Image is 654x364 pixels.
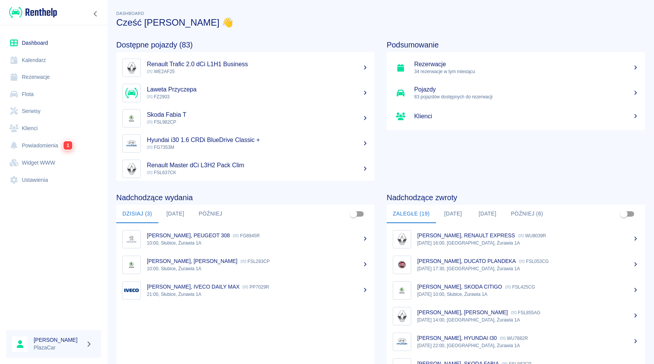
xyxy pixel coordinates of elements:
[116,11,144,16] span: Dashboard
[6,69,101,86] a: Rezerwacje
[511,310,540,315] p: FSL855AG
[124,232,139,246] img: Image
[505,205,550,223] button: Później (6)
[417,265,639,272] p: [DATE] 17:30, [GEOGRAPHIC_DATA], Żurawia 1A
[617,207,631,221] span: Pokaż przypisane tylko do mnie
[387,226,645,252] a: Image[PERSON_NAME], RENAULT EXPRESS WU8039R[DATE] 16:00, [GEOGRAPHIC_DATA], Żurawia 1A
[116,80,374,106] a: ImageLaweta Przyczepa FZ2903
[116,226,374,252] a: Image[PERSON_NAME], PEUGEOT 308 FG8945R10:00, Słubice, Żurawia 1A
[387,277,645,303] a: Image[PERSON_NAME], SKODA CITIGO FSL425CG[DATE] 10:00, Słubice, Żurawia 1A
[395,335,409,349] img: Image
[124,60,139,75] img: Image
[147,284,239,290] p: [PERSON_NAME], IVECO DAILY MAX
[417,309,508,315] p: [PERSON_NAME], [PERSON_NAME]
[124,111,139,126] img: Image
[193,205,229,223] button: Później
[6,6,57,19] a: Renthelp logo
[6,86,101,103] a: Flota
[147,291,368,298] p: 21:00, Słubice, Żurawia 1A
[124,136,139,151] img: Image
[518,233,546,238] p: WU8039R
[147,60,368,68] h5: Renault Trafic 2.0 dCi L1H1 Business
[470,205,505,223] button: [DATE]
[242,284,269,290] p: PP7029R
[387,303,645,329] a: Image[PERSON_NAME], [PERSON_NAME] FSL855AG[DATE] 14:00, [GEOGRAPHIC_DATA], Żurawia 1A
[414,113,639,120] h5: Klienci
[387,193,645,202] h4: Nadchodzące zwroty
[395,232,409,246] img: Image
[116,17,645,28] h3: Cześć [PERSON_NAME] 👋
[124,162,139,176] img: Image
[124,283,139,298] img: Image
[387,106,645,127] a: Klienci
[395,309,409,323] img: Image
[147,136,368,144] h5: Hyundai i30 1.6 CRDi BlueDrive Classic +
[147,232,230,238] p: [PERSON_NAME], PEUGEOT 308
[34,336,83,344] h6: [PERSON_NAME]
[116,205,158,223] button: Dzisiaj (3)
[6,52,101,69] a: Kalendarz
[6,120,101,137] a: Klienci
[147,170,176,175] span: FSL637CK
[414,68,639,75] p: 34 rezerwacje w tym miesiącu
[147,86,368,93] h5: Laweta Przyczepa
[233,233,260,238] p: FG8945R
[147,119,176,125] span: FSL982CP
[417,342,639,349] p: [DATE] 22:00, [GEOGRAPHIC_DATA], Żurawia 1A
[387,80,645,106] a: Pojazdy83 pojazdów dostępnych do rezerwacji
[417,335,497,341] p: [PERSON_NAME], HYUNDAI I30
[6,154,101,171] a: Widget WWW
[124,86,139,100] img: Image
[147,145,174,150] span: FG7353M
[116,193,374,202] h4: Nadchodzące wydania
[147,265,368,272] p: 10:00, Słubice, Żurawia 1A
[414,93,639,100] p: 83 pojazdów dostępnych do rezerwacji
[395,258,409,272] img: Image
[116,252,374,277] a: Image[PERSON_NAME], [PERSON_NAME] FSL283CP10:00, Słubice, Żurawia 1A
[395,283,409,298] img: Image
[116,277,374,303] a: Image[PERSON_NAME], IVECO DAILY MAX PP7029R21:00, Słubice, Żurawia 1A
[417,291,639,298] p: [DATE] 10:00, Słubice, Żurawia 1A
[147,94,169,100] span: FZ2903
[417,317,639,323] p: [DATE] 14:00, [GEOGRAPHIC_DATA], Żurawia 1A
[124,258,139,272] img: Image
[387,205,436,223] button: Zaległe (19)
[116,55,374,80] a: ImageRenault Trafic 2.0 dCi L1H1 Business WE2AF25
[147,69,175,74] span: WE2AF25
[9,6,57,19] img: Renthelp logo
[116,106,374,131] a: ImageSkoda Fabia T FSL982CP
[505,284,535,290] p: FSL425CG
[147,258,238,264] p: [PERSON_NAME], [PERSON_NAME]
[34,344,83,352] p: PlazaCar
[387,40,645,49] h4: Podsumowanie
[417,232,515,238] p: [PERSON_NAME], RENAULT EXPRESS
[387,55,645,80] a: Rezerwacje34 rezerwacje w tym miesiącu
[90,9,101,19] button: Zwiń nawigację
[417,240,639,246] p: [DATE] 16:00, [GEOGRAPHIC_DATA], Żurawia 1A
[417,284,502,290] p: [PERSON_NAME], SKODA CITIGO
[6,103,101,120] a: Serwisy
[519,259,549,264] p: FSL053CG
[414,60,639,68] h5: Rezerwacje
[241,259,270,264] p: FSL283CP
[414,86,639,93] h5: Pojazdy
[500,336,528,341] p: WU7882R
[147,111,368,119] h5: Skoda Fabia T
[116,131,374,156] a: ImageHyundai i30 1.6 CRDi BlueDrive Classic + FG7353M
[116,156,374,181] a: ImageRenault Master dCi L3H2 Pack Clim FSL637CK
[387,329,645,354] a: Image[PERSON_NAME], HYUNDAI I30 WU7882R[DATE] 22:00, [GEOGRAPHIC_DATA], Żurawia 1A
[147,240,368,246] p: 10:00, Słubice, Żurawia 1A
[6,171,101,189] a: Ustawienia
[158,205,193,223] button: [DATE]
[147,162,368,169] h5: Renault Master dCi L3H2 Pack Clim
[6,34,101,52] a: Dashboard
[6,137,101,154] a: Powiadomienia1
[346,207,361,221] span: Pokaż przypisane tylko do mnie
[116,40,374,49] h4: Dostępne pojazdy (83)
[417,258,516,264] p: [PERSON_NAME], DUCATO PLANDEKA
[387,252,645,277] a: Image[PERSON_NAME], DUCATO PLANDEKA FSL053CG[DATE] 17:30, [GEOGRAPHIC_DATA], Żurawia 1A
[63,141,72,150] span: 1
[436,205,470,223] button: [DATE]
